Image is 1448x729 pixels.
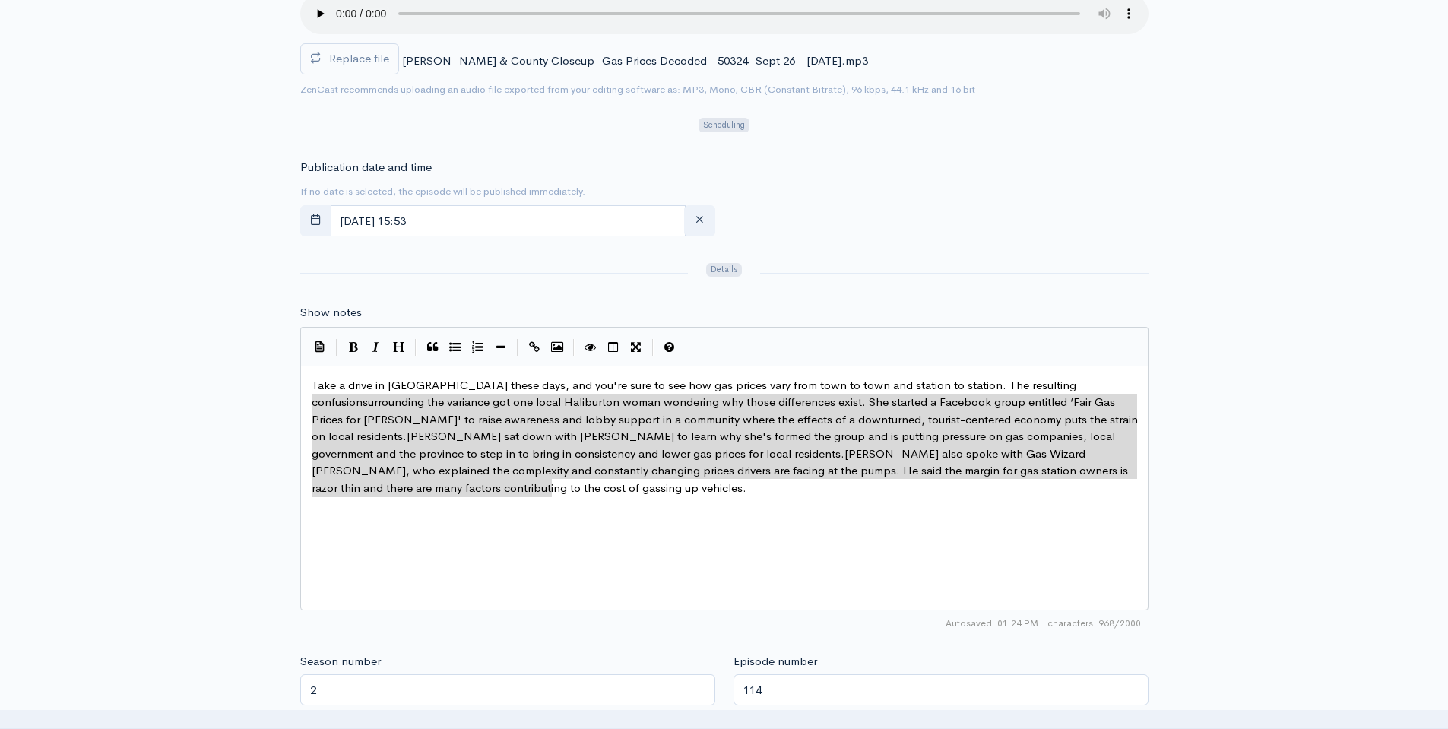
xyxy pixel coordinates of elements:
button: Insert Show Notes Template [309,334,331,357]
span: surrounding the variance got one local Haliburton woman wondering why those differences exist. Sh... [312,395,1141,495]
label: Publication date and time [300,159,432,176]
button: Bold [342,336,365,359]
input: Enter episode number [734,674,1149,705]
label: Show notes [300,304,362,322]
button: Toggle Side by Side [602,336,625,359]
button: Heading [388,336,410,359]
span: Take a drive in [GEOGRAPHIC_DATA] these days, and you're sure to see how gas prices vary from tow... [312,378,1141,495]
i: | [517,339,518,357]
label: Season number [300,653,381,670]
button: Italic [365,336,388,359]
small: If no date is selected, the episode will be published immediately. [300,185,585,198]
span: Replace file [329,51,389,65]
i: | [336,339,337,357]
i: | [652,339,654,357]
span: Scheduling [699,118,749,132]
span: Details [706,263,742,277]
label: Episode number [734,653,817,670]
button: Numbered List [467,336,490,359]
button: Create Link [523,336,546,359]
small: ZenCast recommends uploading an audio file exported from your editing software as: MP3, Mono, CBR... [300,83,975,96]
button: Quote [421,336,444,359]
button: clear [684,205,715,236]
span: 968/2000 [1047,616,1141,630]
span: [PERSON_NAME] & County Closeup_Gas Prices Decoded _50324_Sept 26 - [DATE].mp3 [402,53,868,68]
span: Autosaved: 01:24 PM [946,616,1038,630]
button: Markdown Guide [658,336,681,359]
i: | [415,339,417,357]
button: Insert Image [546,336,569,359]
button: Toggle Fullscreen [625,336,648,359]
button: Generic List [444,336,467,359]
input: Enter season number for this episode [300,674,715,705]
i: | [573,339,575,357]
button: Toggle Preview [579,336,602,359]
button: toggle [300,205,331,236]
button: Insert Horizontal Line [490,336,512,359]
